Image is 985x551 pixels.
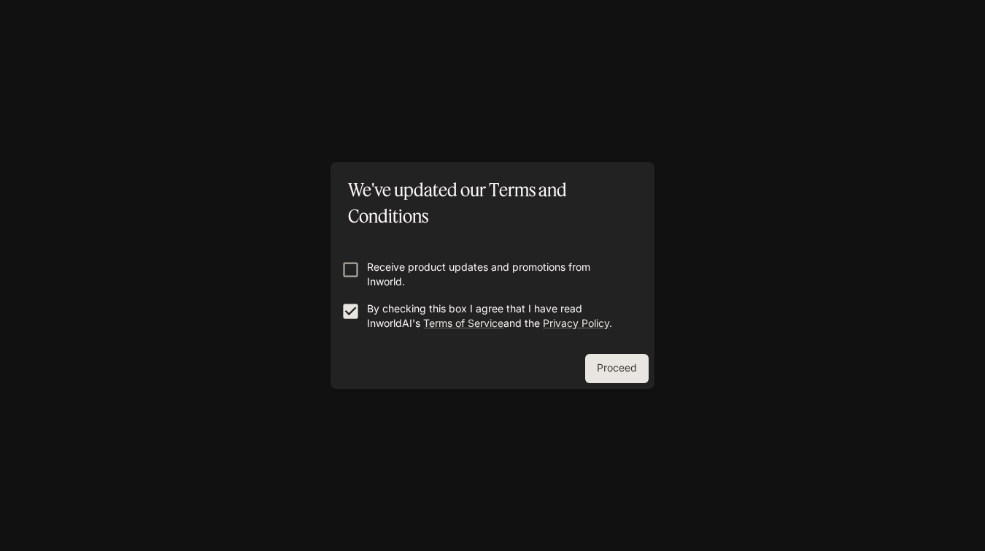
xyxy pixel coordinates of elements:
[367,301,630,331] p: By checking this box I agree that I have read InworldAI's and the .
[348,177,631,229] p: We've updated our Terms and Conditions
[367,260,630,289] p: Receive product updates and promotions from Inworld.
[543,317,609,329] a: Privacy Policy
[585,354,649,383] button: Proceed
[423,317,503,329] a: Terms of Service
